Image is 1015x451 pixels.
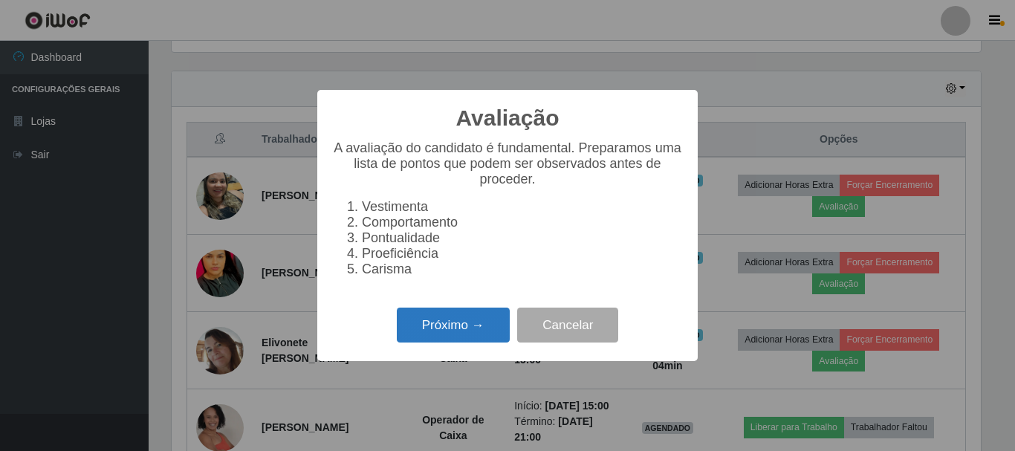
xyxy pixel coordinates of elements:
[332,140,683,187] p: A avaliação do candidato é fundamental. Preparamos uma lista de pontos que podem ser observados a...
[362,246,683,262] li: Proeficiência
[397,308,510,343] button: Próximo →
[362,215,683,230] li: Comportamento
[456,105,560,132] h2: Avaliação
[517,308,618,343] button: Cancelar
[362,262,683,277] li: Carisma
[362,199,683,215] li: Vestimenta
[362,230,683,246] li: Pontualidade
